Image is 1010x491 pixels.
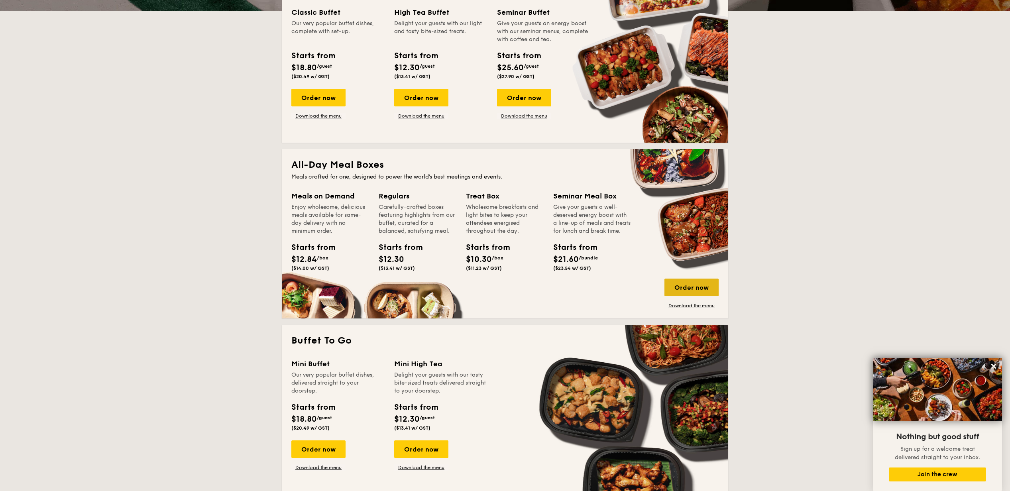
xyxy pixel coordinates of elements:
[291,401,335,413] div: Starts from
[492,255,503,261] span: /box
[873,358,1002,421] img: DSC07876-Edit02-Large.jpeg
[524,63,539,69] span: /guest
[291,440,346,458] div: Order now
[497,50,540,62] div: Starts from
[394,358,487,369] div: Mini High Tea
[317,63,332,69] span: /guest
[394,63,420,73] span: $12.30
[497,63,524,73] span: $25.60
[579,255,598,261] span: /bundle
[291,7,385,18] div: Classic Buffet
[291,425,330,431] span: ($20.49 w/ GST)
[291,242,327,253] div: Starts from
[553,242,589,253] div: Starts from
[394,74,430,79] span: ($13.41 w/ GST)
[291,191,369,202] div: Meals on Demand
[291,334,719,347] h2: Buffet To Go
[291,464,346,471] a: Download the menu
[394,401,438,413] div: Starts from
[497,113,551,119] a: Download the menu
[394,425,430,431] span: ($13.41 w/ GST)
[291,265,329,271] span: ($14.00 w/ GST)
[420,63,435,69] span: /guest
[553,265,591,271] span: ($23.54 w/ GST)
[394,20,487,43] div: Delight your guests with our light and tasty bite-sized treats.
[291,113,346,119] a: Download the menu
[466,265,502,271] span: ($11.23 w/ GST)
[379,242,415,253] div: Starts from
[664,302,719,309] a: Download the menu
[896,432,979,442] span: Nothing but good stuff
[394,89,448,106] div: Order now
[394,371,487,395] div: Delight your guests with our tasty bite-sized treats delivered straight to your doorstep.
[466,203,544,235] div: Wholesome breakfasts and light bites to keep your attendees energised throughout the day.
[895,446,980,461] span: Sign up for a welcome treat delivered straight to your inbox.
[664,279,719,296] div: Order now
[889,467,986,481] button: Join the crew
[466,242,502,253] div: Starts from
[394,440,448,458] div: Order now
[420,415,435,420] span: /guest
[497,20,590,43] div: Give your guests an energy boost with our seminar menus, complete with coffee and tea.
[291,74,330,79] span: ($20.49 w/ GST)
[291,50,335,62] div: Starts from
[291,371,385,395] div: Our very popular buffet dishes, delivered straight to your doorstep.
[394,50,438,62] div: Starts from
[291,255,317,264] span: $12.84
[466,255,492,264] span: $10.30
[379,191,456,202] div: Regulars
[394,7,487,18] div: High Tea Buffet
[291,414,317,424] span: $18.80
[497,7,590,18] div: Seminar Buffet
[394,464,448,471] a: Download the menu
[497,89,551,106] div: Order now
[291,20,385,43] div: Our very popular buffet dishes, complete with set-up.
[291,358,385,369] div: Mini Buffet
[379,203,456,235] div: Carefully-crafted boxes featuring highlights from our buffet, curated for a balanced, satisfying ...
[379,265,415,271] span: ($13.41 w/ GST)
[291,159,719,171] h2: All-Day Meal Boxes
[379,255,404,264] span: $12.30
[497,74,534,79] span: ($27.90 w/ GST)
[291,89,346,106] div: Order now
[553,255,579,264] span: $21.60
[291,173,719,181] div: Meals crafted for one, designed to power the world's best meetings and events.
[317,255,328,261] span: /box
[291,203,369,235] div: Enjoy wholesome, delicious meals available for same-day delivery with no minimum order.
[987,360,1000,373] button: Close
[291,63,317,73] span: $18.80
[394,414,420,424] span: $12.30
[317,415,332,420] span: /guest
[553,191,631,202] div: Seminar Meal Box
[466,191,544,202] div: Treat Box
[553,203,631,235] div: Give your guests a well-deserved energy boost with a line-up of meals and treats for lunch and br...
[394,113,448,119] a: Download the menu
